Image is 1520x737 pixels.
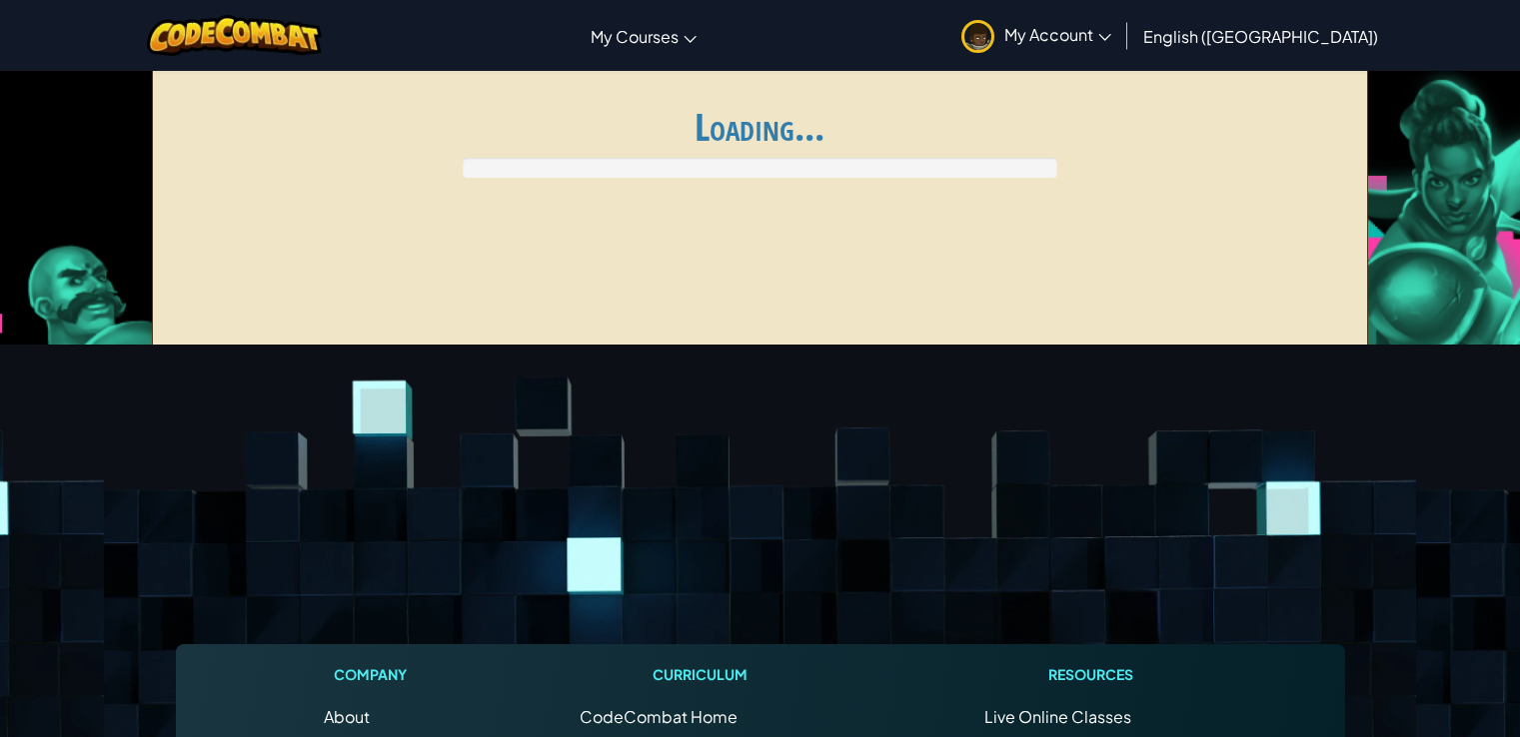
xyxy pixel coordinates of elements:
a: My Account [951,4,1121,67]
a: English ([GEOGRAPHIC_DATA]) [1133,9,1388,63]
a: Live Online Classes [984,706,1131,727]
a: My Courses [581,9,707,63]
img: CodeCombat logo [147,15,322,56]
h1: Curriculum [580,664,821,685]
span: CodeCombat Home [580,706,738,727]
h1: Company [324,664,417,685]
span: My Account [1004,24,1111,45]
span: My Courses [591,26,679,47]
a: About [324,706,370,727]
span: English ([GEOGRAPHIC_DATA]) [1143,26,1378,47]
img: avatar [961,20,994,53]
h1: Loading... [165,106,1355,148]
h1: Resources [984,664,1197,685]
